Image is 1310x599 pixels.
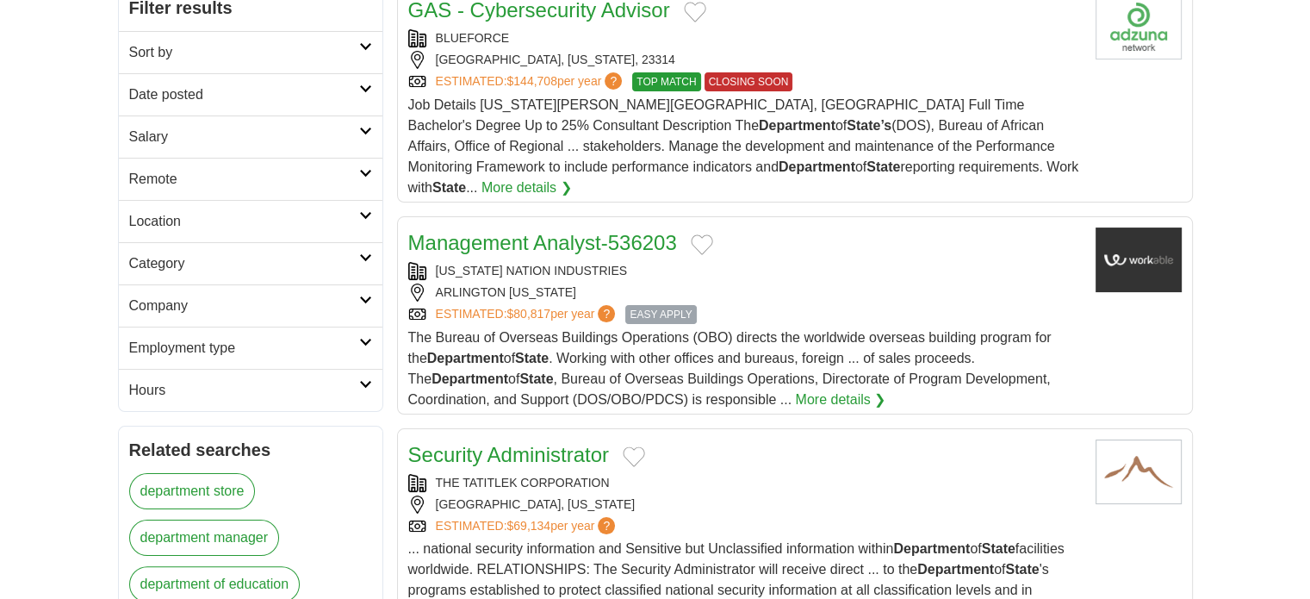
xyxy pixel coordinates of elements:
a: Remote [119,158,382,200]
span: $69,134 [506,519,550,533]
h2: Location [129,211,359,232]
span: TOP MATCH [632,72,700,91]
strong: State [1005,562,1039,577]
strong: State’s [847,118,891,133]
span: CLOSING SOON [705,72,793,91]
a: Management Analyst-536203 [408,231,677,254]
h2: Date posted [129,84,359,105]
button: Add to favorite jobs [623,446,645,467]
h2: Sort by [129,42,359,63]
button: Add to favorite jobs [684,2,706,22]
strong: State [515,351,549,365]
a: Location [119,200,382,242]
h2: Employment type [129,338,359,359]
strong: State [519,371,553,386]
strong: Department [779,159,855,174]
span: $144,708 [506,74,556,88]
h2: Salary [129,127,359,147]
a: Company [119,284,382,327]
div: [GEOGRAPHIC_DATA], [US_STATE], 23314 [408,51,1082,69]
a: ESTIMATED:$144,708per year? [436,72,626,91]
a: department manager [129,520,280,556]
a: More details ❯ [795,390,885,410]
a: department store [129,473,256,509]
span: EASY APPLY [625,305,696,324]
div: [US_STATE] NATION INDUSTRIES [408,262,1082,280]
strong: Department [431,371,508,386]
a: Hours [119,369,382,411]
a: Security Administrator [408,443,609,466]
div: [GEOGRAPHIC_DATA], [US_STATE] [408,496,1082,514]
h2: Company [129,296,359,316]
h2: Hours [129,380,359,401]
a: Salary [119,115,382,158]
span: ? [605,72,622,90]
img: The Tatitlek Corporation logo [1096,440,1182,504]
a: ESTIMATED:$69,134per year? [436,517,619,535]
strong: Department [893,541,970,556]
a: Category [119,242,382,284]
strong: State [432,180,466,195]
span: ? [598,305,615,322]
strong: State [982,541,1015,556]
strong: State [866,159,900,174]
span: ? [598,517,615,534]
strong: Department [427,351,504,365]
h2: Related searches [129,437,372,463]
h2: Category [129,253,359,274]
a: THE TATITLEK CORPORATION [436,476,610,490]
div: ARLINGTON [US_STATE] [408,284,1082,302]
a: Sort by [119,31,382,73]
button: Add to favorite jobs [691,234,713,255]
span: $80,817 [506,307,550,321]
span: The Bureau of Overseas Buildings Operations (OBO) directs the worldwide overseas building program... [408,330,1052,407]
a: Date posted [119,73,382,115]
a: ESTIMATED:$80,817per year? [436,305,619,324]
strong: Department [917,562,994,577]
a: More details ❯ [481,178,572,198]
span: Job Details [US_STATE][PERSON_NAME][GEOGRAPHIC_DATA], [GEOGRAPHIC_DATA] Full Time Bachelor's Degr... [408,97,1079,195]
a: Employment type [119,327,382,369]
h2: Remote [129,169,359,190]
div: BLUEFORCE [408,29,1082,47]
strong: Department [759,118,835,133]
img: Company logo [1096,228,1182,292]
